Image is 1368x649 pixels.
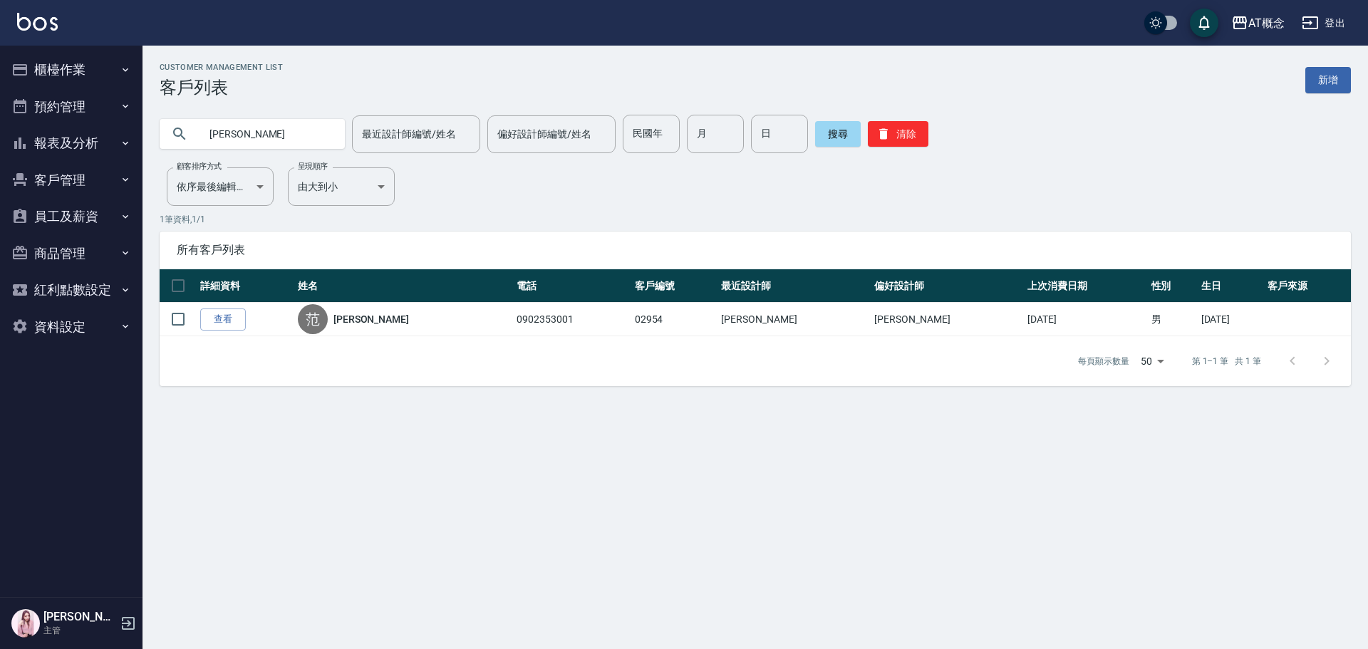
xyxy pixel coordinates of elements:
[1078,355,1129,368] p: 每頁顯示數量
[631,303,718,336] td: 02954
[1225,9,1290,38] button: AT概念
[199,115,333,153] input: 搜尋關鍵字
[177,161,222,172] label: 顧客排序方式
[1192,355,1261,368] p: 第 1–1 筆 共 1 筆
[1198,303,1265,336] td: [DATE]
[717,303,871,336] td: [PERSON_NAME]
[513,269,631,303] th: 電話
[1305,67,1351,93] a: 新增
[717,269,871,303] th: 最近設計師
[6,271,137,308] button: 紅利點數設定
[1148,303,1198,336] td: 男
[6,308,137,346] button: 資料設定
[1148,269,1198,303] th: 性別
[868,121,928,147] button: 清除
[298,161,328,172] label: 呈現順序
[160,63,283,72] h2: Customer Management List
[1190,9,1218,37] button: save
[1024,269,1147,303] th: 上次消費日期
[288,167,395,206] div: 由大到小
[6,198,137,235] button: 員工及薪資
[298,304,328,334] div: 范
[177,243,1334,257] span: 所有客戶列表
[197,269,294,303] th: 詳細資料
[1024,303,1147,336] td: [DATE]
[43,624,116,637] p: 主管
[200,308,246,331] a: 查看
[1198,269,1265,303] th: 生日
[6,88,137,125] button: 預約管理
[1135,342,1169,380] div: 50
[1264,269,1351,303] th: 客戶來源
[6,125,137,162] button: 報表及分析
[333,312,409,326] a: [PERSON_NAME]
[871,269,1024,303] th: 偏好設計師
[815,121,861,147] button: 搜尋
[871,303,1024,336] td: [PERSON_NAME]
[167,167,274,206] div: 依序最後編輯時間
[6,235,137,272] button: 商品管理
[1296,10,1351,36] button: 登出
[6,162,137,199] button: 客戶管理
[43,610,116,624] h5: [PERSON_NAME]
[17,13,58,31] img: Logo
[6,51,137,88] button: 櫃檯作業
[513,303,631,336] td: 0902353001
[1248,14,1285,32] div: AT概念
[160,213,1351,226] p: 1 筆資料, 1 / 1
[11,609,40,638] img: Person
[160,78,283,98] h3: 客戶列表
[294,269,513,303] th: 姓名
[631,269,718,303] th: 客戶編號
